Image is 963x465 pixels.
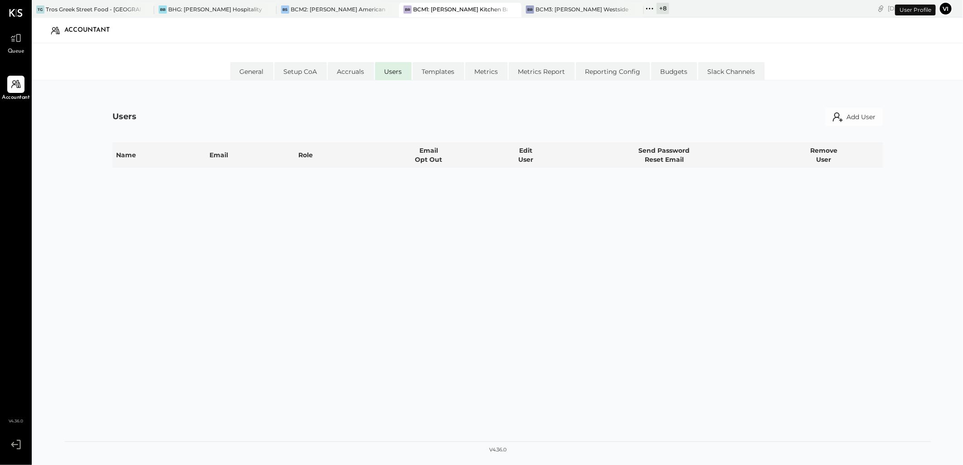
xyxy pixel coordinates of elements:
div: User Profile [895,5,936,15]
button: Vi [939,1,953,16]
div: + 8 [657,3,669,14]
div: Accountant [64,23,119,38]
li: General [230,62,273,80]
li: Metrics [465,62,508,80]
li: Budgets [651,62,697,80]
div: BR [404,5,412,14]
div: [DATE] [888,4,936,13]
th: Send Password Reset Email [564,142,765,168]
th: Role [295,142,370,168]
li: Reporting Config [576,62,650,80]
div: BCM2: [PERSON_NAME] American Cooking [291,5,385,13]
div: BHG: [PERSON_NAME] Hospitality Group, LLC [168,5,263,13]
div: BB [159,5,167,14]
div: BCM1: [PERSON_NAME] Kitchen Bar Market [413,5,508,13]
a: Queue [0,29,31,56]
button: Add User [825,108,883,126]
th: Edit User [488,142,564,168]
div: v 4.36.0 [489,446,506,454]
th: Email Opt Out [370,142,488,168]
th: Email [206,142,295,168]
div: Tros Greek Street Food - [GEOGRAPHIC_DATA] [46,5,141,13]
div: Users [112,111,136,123]
th: Name [112,142,206,168]
div: TG [36,5,44,14]
li: Setup CoA [274,62,327,80]
div: BCM3: [PERSON_NAME] Westside Grill [535,5,630,13]
span: Accountant [2,94,30,102]
div: BS [281,5,289,14]
div: BR [526,5,534,14]
th: Remove User [765,142,883,168]
div: copy link [876,4,885,13]
li: Users [375,62,412,80]
a: Accountant [0,76,31,102]
span: Queue [8,48,24,56]
li: Accruals [328,62,374,80]
li: Slack Channels [698,62,765,80]
li: Templates [413,62,464,80]
li: Metrics Report [509,62,575,80]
